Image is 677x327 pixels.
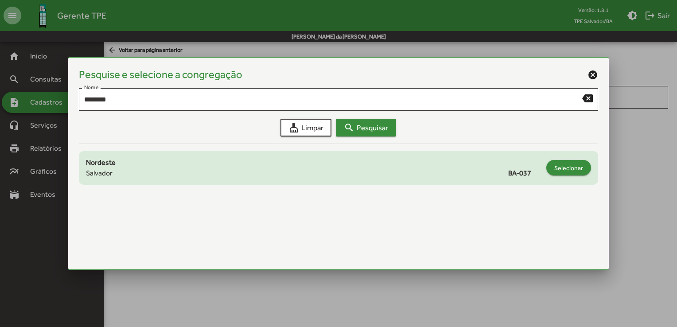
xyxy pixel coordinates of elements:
mat-icon: search [344,122,354,133]
mat-icon: cancel [588,70,598,80]
mat-icon: cleaning_services [288,122,299,133]
button: Selecionar [546,160,591,175]
button: Limpar [280,119,331,136]
span: Nordeste [86,158,116,167]
span: Limpar [288,120,323,136]
span: Selecionar [554,160,583,176]
h4: Pesquise e selecione a congregação [79,68,242,81]
span: BA-037 [508,168,542,179]
span: Pesquisar [344,120,388,136]
mat-icon: backspace [582,93,593,103]
button: Pesquisar [336,119,396,136]
span: Salvador [86,168,113,179]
